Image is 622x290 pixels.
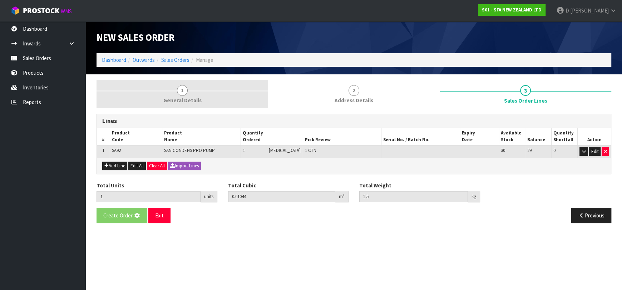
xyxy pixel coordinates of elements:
span: ProStock [23,6,59,15]
label: Total Units [97,182,124,189]
span: 3 [520,85,531,96]
a: Sales Orders [161,56,189,63]
button: Previous [571,208,611,223]
span: 29 [527,147,531,153]
span: 1 [177,85,188,96]
h3: Lines [102,118,606,124]
span: 1 [102,147,104,153]
div: m³ [335,191,349,202]
span: Sales Order Lines [504,97,547,104]
th: Quantity Shortfall [551,128,577,145]
span: 2 [349,85,359,96]
button: Add Line [102,162,127,170]
img: cube-alt.png [11,6,20,15]
th: Product Code [110,128,162,145]
input: Total Units [97,191,201,202]
th: Balance [525,128,551,145]
button: Import Lines [168,162,201,170]
span: 1 [243,147,245,153]
span: [MEDICAL_DATA] [269,147,301,153]
label: Total Cubic [228,182,256,189]
span: Manage [196,56,213,63]
span: New Sales Order [97,31,174,43]
div: kg [468,191,480,202]
th: Serial No. / Batch No. [381,128,460,145]
input: Total Weight [359,191,468,202]
button: Exit [148,208,171,223]
th: # [97,128,110,145]
span: [PERSON_NAME] [570,7,609,14]
span: Address Details [335,97,373,104]
a: Outwards [133,56,155,63]
span: Sales Order Lines [97,108,611,229]
span: Create Order [103,212,133,219]
div: units [201,191,217,202]
span: SANICONDENS PRO PUMP [164,147,215,153]
button: Edit All [128,162,146,170]
button: Clear All [147,162,167,170]
span: 1 CTN [305,147,316,153]
th: Product Name [162,128,241,145]
span: D [566,7,569,14]
th: Available Stock [499,128,525,145]
a: Dashboard [102,56,126,63]
th: Expiry Date [460,128,499,145]
button: Edit [589,147,601,156]
th: Quantity Ordered [241,128,303,145]
label: Total Weight [359,182,391,189]
th: Action [577,128,611,145]
span: 30 [501,147,505,153]
small: WMS [61,8,72,15]
th: Pick Review [303,128,381,145]
span: SA92 [112,147,121,153]
span: 0 [553,147,556,153]
button: Create Order [97,208,147,223]
input: Total Cubic [228,191,336,202]
span: General Details [163,97,202,104]
strong: S01 - SFA NEW ZEALAND LTD [482,7,542,13]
